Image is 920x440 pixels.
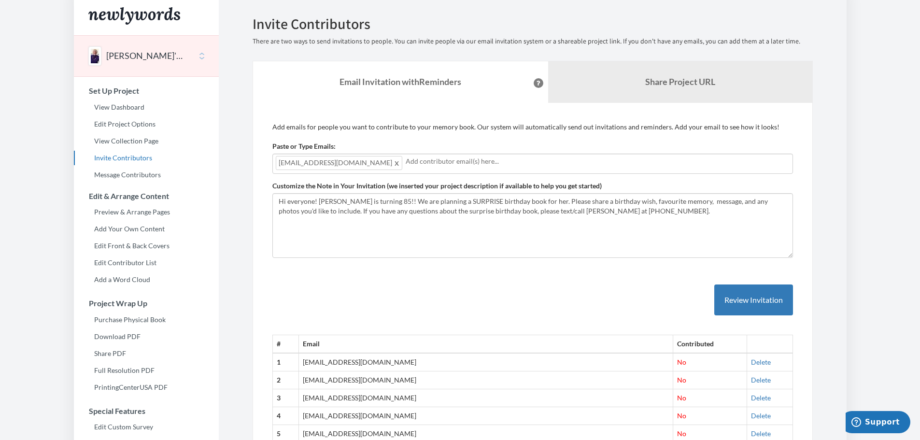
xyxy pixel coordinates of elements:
a: Edit Front & Back Covers [74,239,219,253]
th: 3 [272,389,298,407]
span: No [677,394,686,402]
th: 4 [272,407,298,425]
td: [EMAIL_ADDRESS][DOMAIN_NAME] [298,371,673,389]
a: Edit Contributor List [74,255,219,270]
span: No [677,358,686,366]
a: Delete [751,394,771,402]
a: Preview & Arrange Pages [74,205,219,219]
a: Edit Project Options [74,117,219,131]
strong: Email Invitation with Reminders [340,76,461,87]
a: View Collection Page [74,134,219,148]
td: [EMAIL_ADDRESS][DOMAIN_NAME] [298,389,673,407]
a: Add Your Own Content [74,222,219,236]
h3: Edit & Arrange Content [74,192,219,200]
h3: Special Features [74,407,219,415]
a: Delete [751,358,771,366]
a: Message Contributors [74,168,219,182]
label: Customize the Note in Your Invitation (we inserted your project description if available to help ... [272,181,602,191]
button: Review Invitation [714,284,793,316]
span: No [677,412,686,420]
label: Paste or Type Emails: [272,142,336,151]
iframe: Opens a widget where you can chat to one of our agents [846,411,910,435]
a: Delete [751,376,771,384]
a: Add a Word Cloud [74,272,219,287]
input: Add contributor email(s) here... [406,156,790,167]
a: Invite Contributors [74,151,219,165]
img: Newlywords logo [88,7,180,25]
p: Add emails for people you want to contribute to your memory book. Our system will automatically s... [272,122,793,132]
span: [EMAIL_ADDRESS][DOMAIN_NAME] [276,156,402,170]
a: Purchase Physical Book [74,312,219,327]
a: Download PDF [74,329,219,344]
a: PrintingCenterUSA PDF [74,380,219,395]
th: Email [298,335,673,353]
a: View Dashboard [74,100,219,114]
b: Share Project URL [645,76,715,87]
h2: Invite Contributors [253,16,813,32]
a: Edit Custom Survey [74,420,219,434]
p: There are two ways to send invitations to people. You can invite people via our email invitation ... [253,37,813,46]
h3: Set Up Project [74,86,219,95]
th: 2 [272,371,298,389]
a: Delete [751,429,771,438]
h3: Project Wrap Up [74,299,219,308]
a: Share PDF [74,346,219,361]
span: No [677,429,686,438]
td: [EMAIL_ADDRESS][DOMAIN_NAME] [298,407,673,425]
th: 1 [272,353,298,371]
td: [EMAIL_ADDRESS][DOMAIN_NAME] [298,353,673,371]
th: Contributed [673,335,747,353]
textarea: Hi everyone! [PERSON_NAME] is turning 85!! We are planning a SURPRISE birthday book for her. Plea... [272,193,793,258]
th: # [272,335,298,353]
a: Full Resolution PDF [74,363,219,378]
span: No [677,376,686,384]
a: Delete [751,412,771,420]
button: [PERSON_NAME]'s 85th Birthday! [106,50,184,62]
